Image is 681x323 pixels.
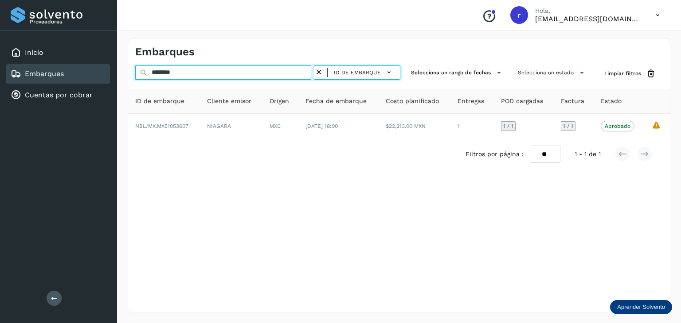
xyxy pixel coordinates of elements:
[503,123,513,129] span: 1 / 1
[563,123,573,129] span: 1 / 1
[604,69,641,77] span: Limpiar filtros
[6,85,110,105] div: Cuentas por cobrar
[617,304,665,311] p: Aprender Solvento
[135,123,188,129] span: NBL/MX.MX51053607
[305,123,338,129] span: [DATE] 18:00
[386,96,439,106] span: Costo planificado
[407,65,507,80] button: Selecciona un rango de fechas
[466,150,524,159] span: Filtros por página :
[25,91,93,99] a: Cuentas por cobrar
[25,69,64,78] a: Embarques
[25,48,43,57] a: Inicio
[610,300,672,314] div: Aprender Solvento
[458,96,484,106] span: Entregas
[270,96,289,106] span: Origen
[575,150,601,159] span: 1 - 1 de 1
[305,96,367,106] span: Fecha de embarque
[262,114,298,138] td: MXC
[561,96,584,106] span: Factura
[30,19,106,25] p: Proveedores
[605,123,630,129] p: Aprobado
[135,46,195,58] h4: Embarques
[597,65,663,82] button: Limpiar filtros
[535,7,642,15] p: Hola,
[450,114,494,138] td: 1
[200,114,262,138] td: NIAGARA
[135,96,184,106] span: ID de embarque
[535,15,642,23] p: romanreyes@tumsa.com.mx
[379,114,450,138] td: $22,213.00 MXN
[514,65,590,80] button: Selecciona un estado
[6,43,110,62] div: Inicio
[207,96,251,106] span: Cliente emisor
[501,96,543,106] span: POD cargadas
[331,66,396,79] button: ID de embarque
[6,64,110,84] div: Embarques
[601,96,622,106] span: Estado
[334,69,381,77] span: ID de embarque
